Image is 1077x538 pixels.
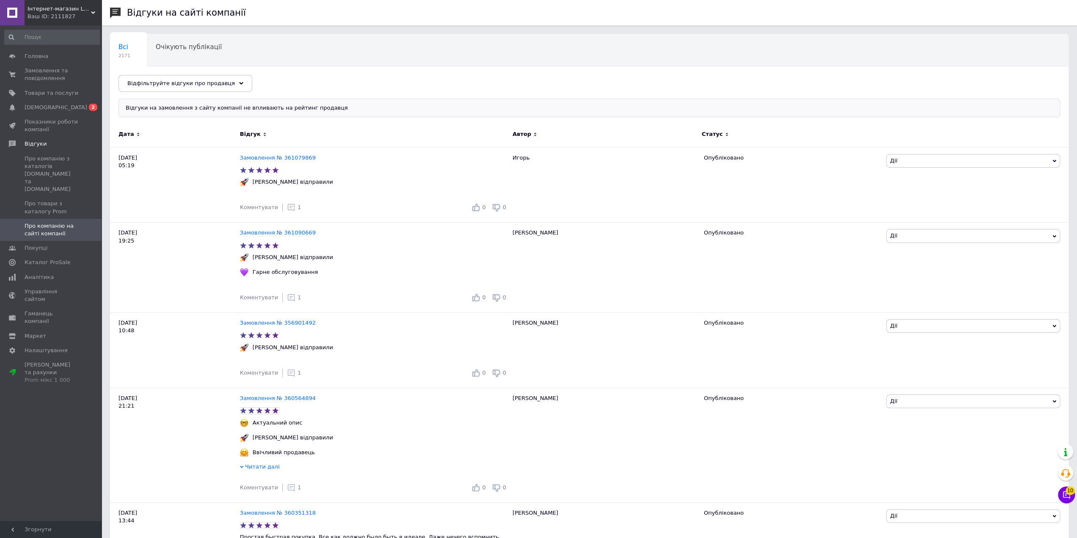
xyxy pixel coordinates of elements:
span: [PERSON_NAME] та рахунки [25,361,78,384]
span: Статус [702,130,723,138]
span: Налаштування [25,347,68,354]
div: Відгуки на замовлення з сайту компанії не впливають на рейтинг продавця [118,99,1060,117]
div: Коментувати [240,294,278,301]
span: 2171 [118,52,130,59]
h1: Відгуки на сайті компанії [127,8,246,18]
span: 0 [482,204,485,210]
img: :rocket: [240,178,248,186]
div: Коментувати [240,484,278,491]
div: Игорь [508,147,700,223]
span: 0 [503,294,506,301]
div: Ввічливий продавець [251,449,317,456]
div: 1 [287,293,301,302]
span: Коментувати [240,370,278,376]
span: Коментувати [240,294,278,301]
span: Дата [118,130,134,138]
span: Очікують публікації [156,43,222,51]
span: 10 [1066,486,1075,494]
span: 0 [503,484,506,491]
div: 1 [287,483,301,492]
span: Гаманець компанії [25,310,78,325]
span: Дії [890,513,897,519]
span: Дії [890,157,897,164]
span: 2 [89,104,97,111]
span: 1 [297,484,301,491]
span: Замовлення та повідомлення [25,67,78,82]
div: 1 [287,203,301,212]
span: [DEMOGRAPHIC_DATA] [25,104,87,111]
div: Опубліковано [704,395,880,402]
span: Головна [25,52,48,60]
span: Відгуки [25,140,47,148]
span: Аналітика [25,273,54,281]
a: Замовлення № 360564894 [240,395,316,401]
span: Відфільтруйте відгуки про продавця [127,80,235,86]
span: 0 [482,294,485,301]
div: Опубліковано [704,229,880,237]
div: Актуальний опис [251,419,305,427]
span: Каталог ProSale [25,259,70,266]
span: Дії [890,323,897,329]
div: [PERSON_NAME] відправили [251,178,335,186]
div: Ваш ID: 2111827 [28,13,102,20]
div: [PERSON_NAME] [508,223,700,313]
a: Замовлення № 360351318 [240,510,316,516]
div: [PERSON_NAME] відправили [251,434,335,441]
span: Інтернет-магазин LeoBox™ - Оригінальні Смарт ТВ Приставки та аксесуари, Дитячі іграшки [28,5,91,13]
div: [DATE] 05:19 [110,147,240,223]
span: Читати далі [245,464,280,470]
div: Опубліковано [704,319,880,327]
div: 1 [287,369,301,377]
img: :hugging_face: [240,448,248,457]
img: :purple_heart: [240,268,248,276]
span: Коментувати [240,204,278,210]
div: [DATE] 19:25 [110,223,240,313]
a: Замовлення № 361079869 [240,155,316,161]
span: Про товари з каталогу Prom [25,200,78,215]
div: [DATE] 10:48 [110,313,240,388]
img: :nerd_face: [240,419,248,427]
div: [DATE] 21:21 [110,388,240,502]
span: Управління сайтом [25,288,78,303]
div: Опубліковано [704,154,880,162]
div: Коментувати [240,204,278,211]
span: 0 [503,204,506,210]
span: Про компанію з каталогів [DOMAIN_NAME] та [DOMAIN_NAME] [25,155,78,193]
span: Дії [890,232,897,239]
a: Замовлення № 361090669 [240,229,316,236]
span: Відгук [240,130,261,138]
div: [PERSON_NAME] [508,313,700,388]
span: Покупці [25,244,47,252]
span: 0 [482,370,485,376]
span: Опубліковані без комен... [118,75,204,83]
div: [PERSON_NAME] відправили [251,344,335,351]
div: [PERSON_NAME] [508,388,700,502]
span: Всі [118,43,128,51]
span: 1 [297,370,301,376]
span: Товари та послуги [25,89,78,97]
div: Опубліковано [704,509,880,517]
img: :rocket: [240,343,248,352]
span: Дії [890,398,897,404]
span: 0 [503,370,506,376]
a: Замовлення № 356901492 [240,320,316,326]
div: Коментувати [240,369,278,377]
button: Чат з покупцем10 [1058,486,1075,503]
img: :rocket: [240,253,248,262]
span: 1 [297,294,301,301]
div: Читати далі [240,463,508,473]
img: :rocket: [240,433,248,442]
div: [PERSON_NAME] відправили [251,254,335,261]
div: Опубліковані без коментаря [110,66,221,99]
span: Коментувати [240,484,278,491]
span: Показники роботи компанії [25,118,78,133]
span: 0 [482,484,485,491]
span: 1 [297,204,301,210]
span: Маркет [25,332,46,340]
span: Автор [512,130,531,138]
div: Prom мікс 1 000 [25,376,78,384]
span: Про компанію на сайті компанії [25,222,78,237]
div: Гарне обслуговування [251,268,320,276]
input: Пошук [4,30,100,45]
